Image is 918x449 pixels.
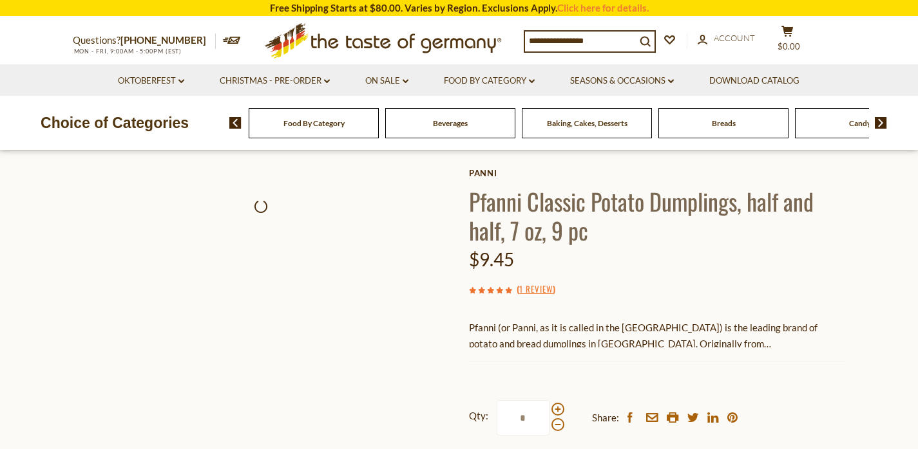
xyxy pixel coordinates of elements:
[875,117,887,129] img: next arrow
[712,118,736,128] a: Breads
[73,48,182,55] span: MON - FRI, 9:00AM - 5:00PM (EST)
[519,282,553,297] a: 1 Review
[778,41,800,51] span: $0.00
[769,25,807,57] button: $0.00
[220,74,330,88] a: Christmas - PRE-ORDER
[469,187,846,244] h1: Pfanni Classic Potato Dumplings, half and half, 7 oz, 9 pc
[469,320,846,352] p: Pfanni (or Panni, as it is called in the [GEOGRAPHIC_DATA]) is the leading brand of potato and br...
[714,33,755,43] span: Account
[229,117,242,129] img: previous arrow
[698,32,755,46] a: Account
[557,2,649,14] a: Click here for details.
[444,74,535,88] a: Food By Category
[365,74,408,88] a: On Sale
[497,400,550,435] input: Qty:
[469,168,846,178] a: Panni
[517,282,555,295] span: ( )
[118,74,184,88] a: Oktoberfest
[592,410,619,426] span: Share:
[547,118,627,128] a: Baking, Cakes, Desserts
[120,34,206,46] a: [PHONE_NUMBER]
[469,248,514,270] span: $9.45
[73,32,216,49] p: Questions?
[570,74,674,88] a: Seasons & Occasions
[433,118,468,128] a: Beverages
[709,74,799,88] a: Download Catalog
[469,408,488,424] strong: Qty:
[849,118,871,128] a: Candy
[283,118,345,128] a: Food By Category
